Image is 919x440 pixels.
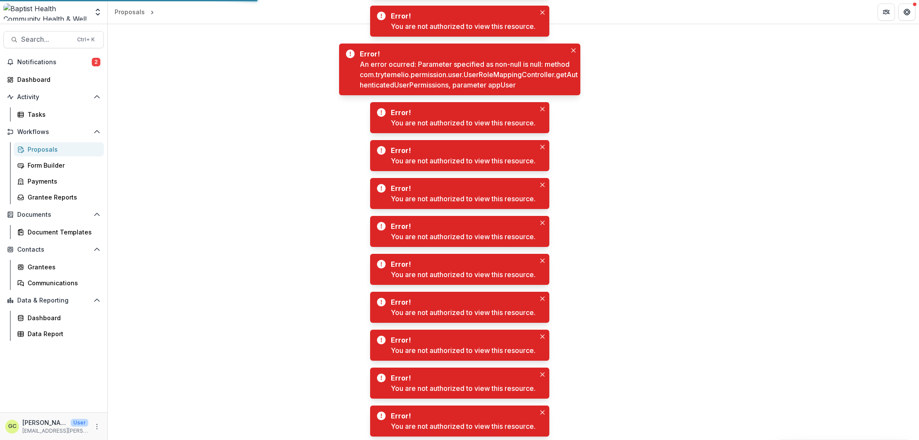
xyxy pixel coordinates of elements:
[3,293,104,307] button: Open Data & Reporting
[391,21,536,31] div: You are not authorized to view this resource.
[3,31,104,48] button: Search...
[28,329,97,338] div: Data Report
[111,6,148,18] a: Proposals
[14,260,104,274] a: Grantees
[17,94,90,101] span: Activity
[17,75,97,84] div: Dashboard
[391,156,536,166] div: You are not authorized to view this resource.
[537,256,548,266] button: Close
[28,313,97,322] div: Dashboard
[898,3,916,21] button: Get Help
[28,193,97,202] div: Grantee Reports
[28,145,97,154] div: Proposals
[28,110,97,119] div: Tasks
[28,161,97,170] div: Form Builder
[391,193,536,204] div: You are not authorized to view this resource.
[14,190,104,204] a: Grantee Reports
[537,180,548,190] button: Close
[115,7,145,16] div: Proposals
[14,276,104,290] a: Communications
[537,331,548,342] button: Close
[391,307,536,318] div: You are not authorized to view this resource.
[14,107,104,122] a: Tasks
[92,421,102,432] button: More
[3,208,104,222] button: Open Documents
[17,59,92,66] span: Notifications
[71,419,88,427] p: User
[21,35,72,44] span: Search...
[391,411,532,421] div: Error!
[391,231,536,242] div: You are not authorized to view this resource.
[537,104,548,114] button: Close
[3,243,104,256] button: Open Contacts
[92,3,104,21] button: Open entity switcher
[360,59,580,90] div: An error ocurred: Parameter specified as non-null is null: method com.trytemelio.permission.user....
[17,128,90,136] span: Workflows
[391,145,532,156] div: Error!
[3,125,104,139] button: Open Workflows
[537,369,548,380] button: Close
[391,221,532,231] div: Error!
[391,11,532,21] div: Error!
[111,6,156,18] nav: breadcrumb
[92,58,100,66] span: 2
[878,3,895,21] button: Partners
[17,211,90,218] span: Documents
[28,278,97,287] div: Communications
[391,259,532,269] div: Error!
[22,427,88,435] p: [EMAIL_ADDRESS][PERSON_NAME][DOMAIN_NAME]
[537,407,548,418] button: Close
[28,262,97,271] div: Grantees
[8,424,16,429] div: Glenwood Charles
[391,269,536,280] div: You are not authorized to view this resource.
[17,246,90,253] span: Contacts
[391,383,536,393] div: You are not authorized to view this resource.
[360,49,577,59] div: Error!
[391,118,536,128] div: You are not authorized to view this resource.
[391,107,532,118] div: Error!
[391,345,536,356] div: You are not authorized to view this resource.
[537,218,548,228] button: Close
[3,55,104,69] button: Notifications2
[14,225,104,239] a: Document Templates
[537,7,548,18] button: Close
[568,45,579,56] button: Close
[3,90,104,104] button: Open Activity
[75,35,97,44] div: Ctrl + K
[14,142,104,156] a: Proposals
[28,228,97,237] div: Document Templates
[17,297,90,304] span: Data & Reporting
[14,158,104,172] a: Form Builder
[391,335,532,345] div: Error!
[22,418,67,427] p: [PERSON_NAME]
[391,183,532,193] div: Error!
[3,3,88,21] img: Baptist Health Community Health & Well Being logo
[14,174,104,188] a: Payments
[391,373,532,383] div: Error!
[391,297,532,307] div: Error!
[537,293,548,304] button: Close
[28,177,97,186] div: Payments
[391,421,536,431] div: You are not authorized to view this resource.
[14,327,104,341] a: Data Report
[14,311,104,325] a: Dashboard
[3,72,104,87] a: Dashboard
[537,142,548,152] button: Close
